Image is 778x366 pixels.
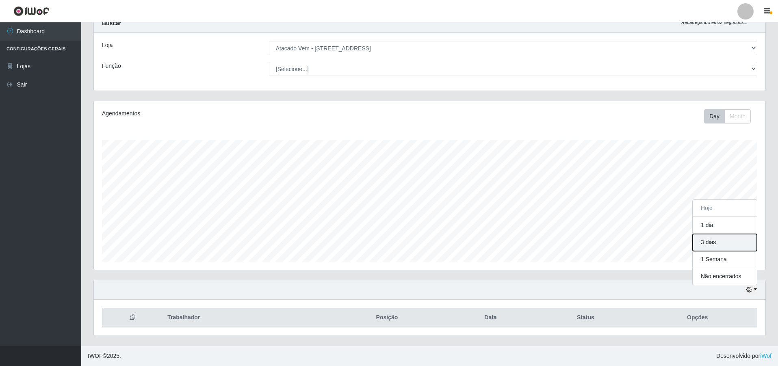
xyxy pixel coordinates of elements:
th: Status [533,308,638,327]
th: Data [448,308,533,327]
div: Toolbar with button groups [704,109,757,123]
i: Recarregando em 22 segundos... [681,20,748,25]
button: Não encerrados [693,268,757,285]
th: Opções [638,308,757,327]
button: 3 dias [693,234,757,251]
th: Posição [326,308,448,327]
button: Month [724,109,751,123]
a: iWof [760,353,771,359]
strong: Buscar [102,20,121,26]
th: Trabalhador [163,308,326,327]
span: Desenvolvido por [716,352,771,360]
span: IWOF [88,353,103,359]
div: Agendamentos [102,109,368,118]
div: First group [704,109,751,123]
button: 1 dia [693,217,757,234]
button: 1 Semana [693,251,757,268]
label: Função [102,62,121,70]
span: © 2025 . [88,352,121,360]
img: CoreUI Logo [13,6,50,16]
button: Hoje [693,200,757,217]
label: Loja [102,41,113,50]
button: Day [704,109,725,123]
